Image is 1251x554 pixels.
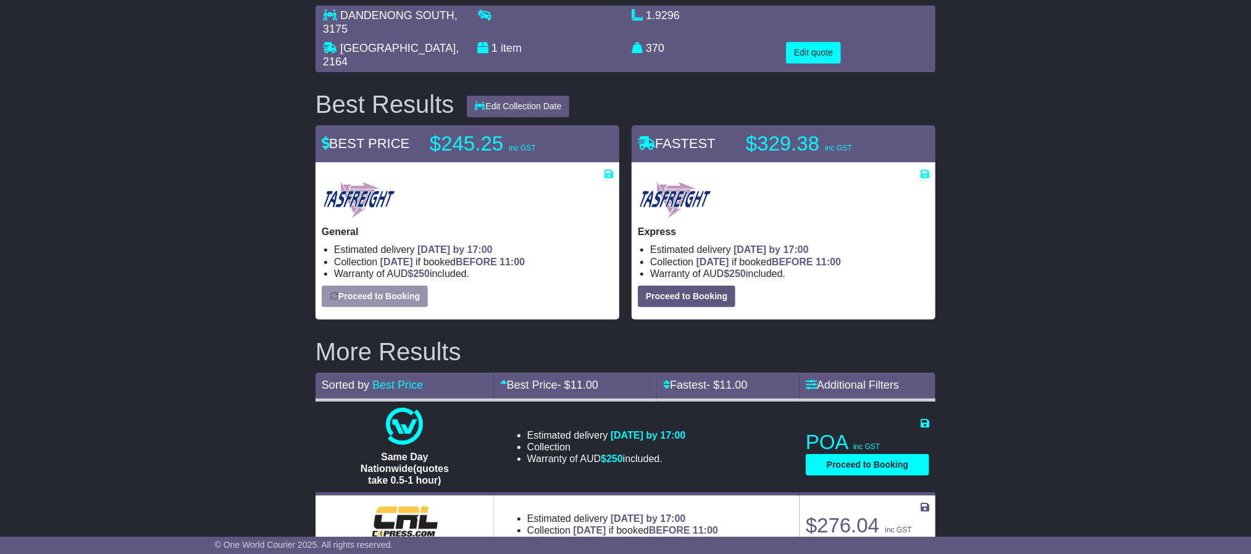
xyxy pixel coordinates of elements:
span: [DATE] by 17:00 [611,513,686,524]
span: 370 [646,42,664,54]
span: - $ [558,379,598,391]
h2: More Results [316,338,935,365]
p: $329.38 [746,131,900,156]
span: if booked [574,525,718,535]
li: Warranty of AUD included. [334,268,613,279]
span: Sorted by [322,379,369,391]
button: Edit Collection Date [467,96,570,117]
li: Warranty of AUD included. [650,268,929,279]
li: Estimated delivery [527,513,718,524]
span: BEST PRICE [322,136,409,151]
li: Warranty of AUD included. [527,453,686,465]
span: , 2164 [323,42,459,68]
span: inc GST [825,144,851,152]
span: 11:00 [816,257,841,267]
span: [DATE] by 17:00 [734,244,809,255]
span: if booked [697,257,841,267]
span: inc GST [885,526,911,534]
img: CRL: General [364,503,445,540]
span: 250 [606,453,623,464]
span: [DATE] by 17:00 [417,244,493,255]
p: POA [806,430,929,455]
img: Tasfreight: Express [638,180,713,220]
span: $ [408,268,430,279]
li: Estimated delivery [334,244,613,255]
p: $245.25 [430,131,584,156]
li: Collection [527,524,718,536]
a: Additional Filters [806,379,899,391]
button: Proceed to Booking [806,454,929,476]
span: item [501,42,522,54]
span: BEFORE [456,257,497,267]
span: © One World Courier 2025. All rights reserved. [215,540,393,550]
span: [DATE] by 17:00 [611,430,686,440]
img: Tasfreight: General [322,180,396,220]
button: Edit quote [786,42,841,64]
p: Express [638,226,929,238]
a: Fastest- $11.00 [663,379,747,391]
span: Same Day Nationwide(quotes take 0.5-1 hour) [361,452,449,486]
button: Proceed to Booking [638,286,735,307]
li: Estimated delivery [650,244,929,255]
p: General [322,226,613,238]
span: DANDENONG SOUTH [340,9,454,22]
div: Best Results [309,91,461,118]
span: inc GST [853,442,880,451]
span: BEFORE [772,257,813,267]
span: 250 [729,268,746,279]
span: - $ [706,379,747,391]
span: 11.00 [719,379,747,391]
li: Collection [527,441,686,453]
span: inc GST [509,144,535,152]
span: BEFORE [649,525,690,535]
span: [GEOGRAPHIC_DATA] [340,42,456,54]
span: $ [601,453,623,464]
span: 250 [413,268,430,279]
button: Proceed to Booking [322,286,428,307]
span: 1.9296 [646,9,680,22]
li: Collection [650,256,929,268]
span: 11.00 [571,379,598,391]
img: One World Courier: Same Day Nationwide(quotes take 0.5-1 hour) [386,408,423,445]
a: Best Price [372,379,423,391]
span: [DATE] [380,257,413,267]
p: $276.04 [806,513,929,538]
span: 11:00 [693,525,718,535]
span: [DATE] [574,525,606,535]
span: if booked [380,257,525,267]
span: 11:00 [500,257,525,267]
a: Best Price- $11.00 [500,379,598,391]
span: [DATE] [697,257,729,267]
span: FASTEST [638,136,716,151]
span: $ [724,268,746,279]
li: Estimated delivery [527,429,686,441]
span: 1 [492,42,498,54]
span: , 3175 [323,9,458,35]
li: Collection [334,256,613,268]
